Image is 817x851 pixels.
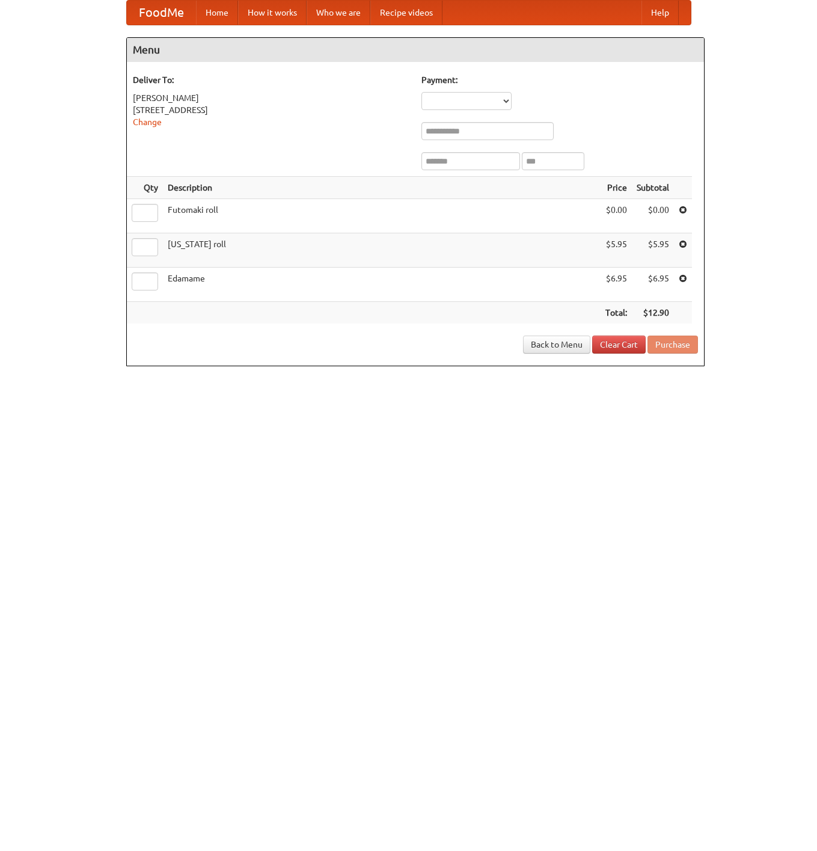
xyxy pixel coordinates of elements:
[127,38,704,62] h4: Menu
[127,177,163,199] th: Qty
[601,199,632,233] td: $0.00
[632,268,674,302] td: $6.95
[601,268,632,302] td: $6.95
[632,199,674,233] td: $0.00
[127,1,196,25] a: FoodMe
[523,336,590,354] a: Back to Menu
[632,177,674,199] th: Subtotal
[601,302,632,324] th: Total:
[133,92,409,104] div: [PERSON_NAME]
[133,104,409,116] div: [STREET_ADDRESS]
[163,177,601,199] th: Description
[133,117,162,127] a: Change
[163,268,601,302] td: Edamame
[370,1,442,25] a: Recipe videos
[647,336,698,354] button: Purchase
[163,233,601,268] td: [US_STATE] roll
[641,1,679,25] a: Help
[163,199,601,233] td: Futomaki roll
[632,233,674,268] td: $5.95
[632,302,674,324] th: $12.90
[238,1,307,25] a: How it works
[196,1,238,25] a: Home
[592,336,646,354] a: Clear Cart
[421,74,698,86] h5: Payment:
[307,1,370,25] a: Who we are
[133,74,409,86] h5: Deliver To:
[601,233,632,268] td: $5.95
[601,177,632,199] th: Price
